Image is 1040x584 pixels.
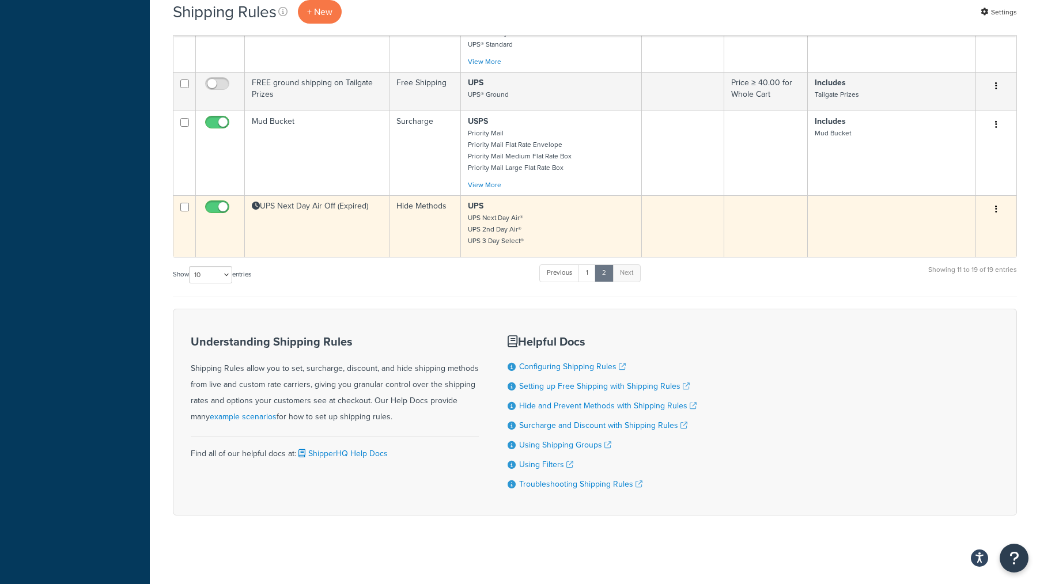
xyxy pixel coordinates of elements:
[468,77,483,89] strong: UPS
[173,266,251,283] label: Show entries
[468,89,509,100] small: UPS® Ground
[519,361,626,373] a: Configuring Shipping Rules
[1000,544,1028,572] button: Open Resource Center
[519,458,573,471] a: Using Filters
[519,380,690,392] a: Setting up Free Shipping with Shipping Rules
[468,213,524,246] small: UPS Next Day Air® UPS 2nd Day Air® UPS 3 Day Select®
[468,128,572,173] small: Priority Mail Priority Mail Flat Rate Envelope Priority Mail Medium Flat Rate Box Priority Mail L...
[389,195,461,257] td: Hide Methods
[468,200,483,212] strong: UPS
[815,128,851,138] small: Mud Bucket
[191,335,479,348] h3: Understanding Shipping Rules
[578,264,596,282] a: 1
[508,335,697,348] h3: Helpful Docs
[815,77,846,89] strong: Includes
[245,195,389,257] td: UPS Next Day Air Off (Expired)
[519,439,611,451] a: Using Shipping Groups
[296,448,388,460] a: ShipperHQ Help Docs
[245,72,389,111] td: FREE ground shipping on Tailgate Prizes
[210,411,277,423] a: example scenarios
[612,264,641,282] a: Next
[389,72,461,111] td: Free Shipping
[519,478,642,490] a: Troubleshooting Shipping Rules
[468,56,501,67] a: View More
[189,266,232,283] select: Showentries
[815,115,846,127] strong: Includes
[245,111,389,195] td: Mud Bucket
[468,180,501,190] a: View More
[191,437,479,462] div: Find all of our helpful docs at:
[519,400,697,412] a: Hide and Prevent Methods with Shipping Rules
[981,4,1017,20] a: Settings
[595,264,614,282] a: 2
[539,264,580,282] a: Previous
[191,335,479,425] div: Shipping Rules allow you to set, surcharge, discount, and hide shipping methods from live and cus...
[815,89,859,100] small: Tailgate Prizes
[173,1,277,23] h1: Shipping Rules
[724,72,807,111] td: Price ≥ 40.00 for Whole Cart
[928,263,1017,288] div: Showing 11 to 19 of 19 entries
[468,115,488,127] strong: USPS
[519,419,687,431] a: Surcharge and Discount with Shipping Rules
[389,111,461,195] td: Surcharge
